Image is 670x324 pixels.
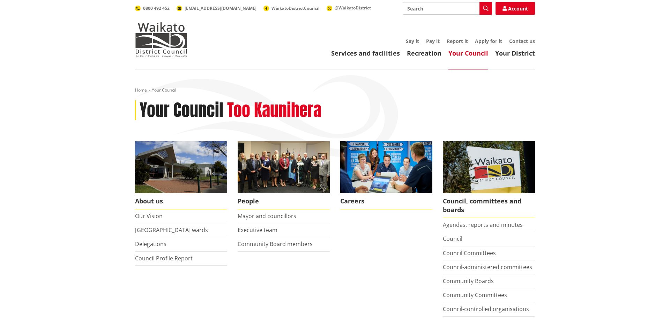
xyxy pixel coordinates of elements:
img: Waikato District Council - Te Kaunihera aa Takiwaa o Waikato [135,22,187,57]
span: Council, committees and boards [443,193,535,218]
a: Account [496,2,535,15]
a: Say it [406,38,419,44]
span: WaikatoDistrictCouncil [271,5,320,11]
h2: Too Kaunihera [227,100,321,121]
a: Executive team [238,226,277,234]
a: Home [135,87,147,93]
a: Pay it [426,38,440,44]
a: Your Council [448,49,488,57]
span: Careers [340,193,432,209]
a: [GEOGRAPHIC_DATA] wards [135,226,208,234]
nav: breadcrumb [135,87,535,93]
span: [EMAIL_ADDRESS][DOMAIN_NAME] [185,5,256,11]
a: Contact us [509,38,535,44]
img: Waikato-District-Council-sign [443,141,535,193]
input: Search input [403,2,492,15]
a: Council [443,235,462,243]
a: [EMAIL_ADDRESS][DOMAIN_NAME] [177,5,256,11]
img: WDC Building 0015 [135,141,227,193]
a: Council-administered committees [443,263,532,271]
a: @WaikatoDistrict [327,5,371,11]
a: 2022 Council People [238,141,330,209]
span: About us [135,193,227,209]
span: People [238,193,330,209]
a: 0800 492 452 [135,5,170,11]
a: WaikatoDistrictCouncil [263,5,320,11]
a: Delegations [135,240,166,248]
a: Agendas, reports and minutes [443,221,523,229]
h1: Your Council [140,100,223,121]
a: Community Committees [443,291,507,299]
a: Community Boards [443,277,494,285]
img: Office staff in meeting - Career page [340,141,432,193]
a: Services and facilities [331,49,400,57]
a: Council Committees [443,249,496,257]
a: Council-controlled organisations [443,305,529,313]
span: 0800 492 452 [143,5,170,11]
a: Careers [340,141,432,209]
img: 2022 Council [238,141,330,193]
a: Mayor and councillors [238,212,296,220]
a: Report it [447,38,468,44]
a: Apply for it [475,38,502,44]
a: WDC Building 0015 About us [135,141,227,209]
span: Your Council [152,87,176,93]
a: Council Profile Report [135,254,193,262]
a: Your District [495,49,535,57]
a: Community Board members [238,240,313,248]
a: Recreation [407,49,441,57]
a: Waikato-District-Council-sign Council, committees and boards [443,141,535,218]
a: Our Vision [135,212,163,220]
span: @WaikatoDistrict [335,5,371,11]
